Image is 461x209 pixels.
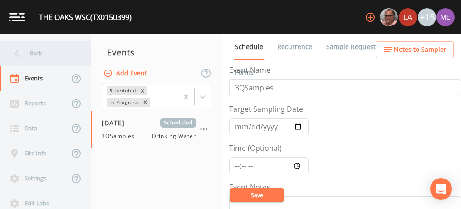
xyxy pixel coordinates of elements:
label: Time (Optional) [229,143,282,154]
button: Save [230,188,284,202]
label: Event Name [229,65,270,75]
div: Lauren Saenz [398,8,417,26]
div: Open Intercom Messenger [430,178,452,200]
div: In Progress [107,98,140,107]
label: Target Sampling Date [229,104,303,114]
img: logo [9,13,25,21]
button: Add Event [102,65,151,82]
span: Drinking Water [152,132,196,140]
div: Scheduled [107,86,137,95]
div: Events [91,41,222,64]
button: Notes to Sampler [376,41,454,58]
span: Notes to Sampler [394,44,446,55]
div: Remove Scheduled [137,86,147,95]
img: cf6e799eed601856facf0d2563d1856d [399,8,417,26]
div: Remove In Progress [140,98,150,107]
span: Scheduled [160,118,196,128]
label: Event Notes [229,182,270,193]
a: [DATE]Scheduled3QSamplesDrinking Water [91,111,222,148]
span: 3QSamples [102,132,140,140]
a: Recurrence [276,34,314,60]
div: Mike Franklin [379,8,398,26]
a: COC Details [392,34,430,60]
div: +15 [418,8,436,26]
div: THE OAKS WSC (TX0150399) [39,12,132,23]
a: Schedule [234,34,265,60]
img: d4d65db7c401dd99d63b7ad86343d265 [436,8,455,26]
a: Sample Requests [325,34,380,60]
a: Forms [234,60,255,85]
img: e2d790fa78825a4bb76dcb6ab311d44c [380,8,398,26]
span: [DATE] [102,118,131,128]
